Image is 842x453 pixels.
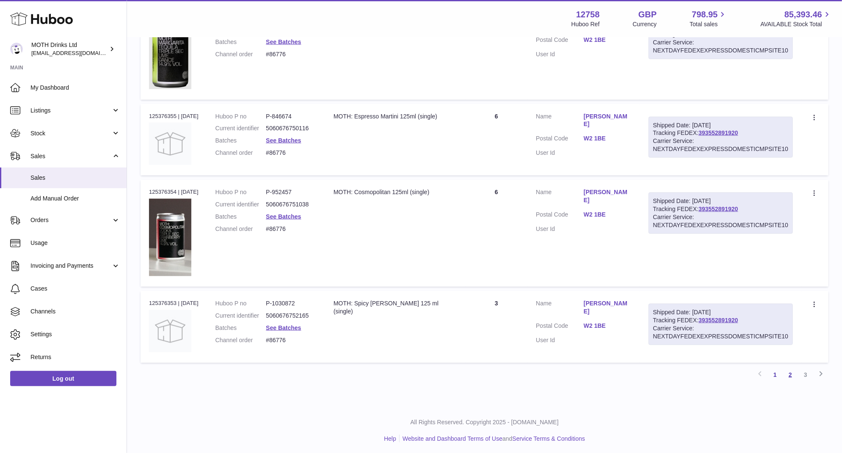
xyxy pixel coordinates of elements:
[465,5,527,99] td: 6
[653,121,788,129] div: Shipped Date: [DATE]
[215,149,266,157] dt: Channel order
[653,38,788,55] div: Carrier Service: NEXTDAYFEDEXEXPRESSDOMESTICMPSITE10
[266,149,317,157] dd: #86776
[266,225,317,233] dd: #86776
[653,324,788,340] div: Carrier Service: NEXTDAYFEDEXEXPRESSDOMESTICMPSITE10
[536,113,584,131] dt: Name
[783,367,798,382] a: 2
[584,36,632,44] a: W2 1BE
[698,206,738,212] a: 393552891920
[266,38,301,45] a: See Batches
[512,435,585,442] a: Service Terms & Conditions
[653,213,788,229] div: Carrier Service: NEXTDAYFEDEXEXPRESSDOMESTICMPSITE10
[215,312,266,320] dt: Current identifier
[465,180,527,287] td: 6
[149,123,191,165] img: no-photo.jpg
[266,113,317,121] dd: P-846674
[134,418,835,426] p: All Rights Reserved. Copyright 2025 - [DOMAIN_NAME]
[215,50,266,58] dt: Channel order
[30,239,120,247] span: Usage
[584,211,632,219] a: W2 1BE
[798,367,813,382] a: 3
[10,371,116,386] a: Log out
[266,312,317,320] dd: 5060676752165
[698,317,738,324] a: 393552891920
[215,137,266,145] dt: Batches
[266,200,317,209] dd: 5060676751038
[400,435,585,443] li: and
[536,135,584,145] dt: Postal Code
[536,188,584,206] dt: Name
[571,20,600,28] div: Huboo Ref
[767,367,783,382] a: 1
[266,124,317,132] dd: 5060676750116
[584,135,632,143] a: W2 1BE
[215,324,266,332] dt: Batches
[536,299,584,318] dt: Name
[266,188,317,196] dd: P-952457
[784,9,822,20] span: 85,393.46
[266,213,301,220] a: See Batches
[690,9,727,28] a: 798.95 Total sales
[465,291,527,362] td: 3
[30,262,111,270] span: Invoicing and Payments
[692,9,718,20] span: 798.95
[653,308,788,316] div: Shipped Date: [DATE]
[149,188,199,196] div: 125376354 | [DATE]
[536,336,584,344] dt: User Id
[215,213,266,221] dt: Batches
[30,152,111,160] span: Sales
[215,38,266,46] dt: Batches
[334,299,457,316] div: MOTH: Spicy [PERSON_NAME] 125 ml (single)
[576,9,600,20] strong: 12758
[215,188,266,196] dt: Huboo P no
[536,225,584,233] dt: User Id
[690,20,727,28] span: Total sales
[266,336,317,344] dd: #86776
[584,322,632,330] a: W2 1BE
[30,129,111,137] span: Stock
[649,18,793,59] div: Tracking FEDEX:
[653,137,788,153] div: Carrier Service: NEXTDAYFEDEXEXPRESSDOMESTICMPSITE10
[30,174,120,182] span: Sales
[633,20,657,28] div: Currency
[384,435,396,442] a: Help
[536,50,584,58] dt: User Id
[584,299,632,316] a: [PERSON_NAME]
[584,113,632,129] a: [PERSON_NAME]
[266,324,301,331] a: See Batches
[334,113,457,121] div: MOTH: Espresso Martini 125ml (single)
[760,20,832,28] span: AVAILABLE Stock Total
[536,149,584,157] dt: User Id
[536,322,584,332] dt: Postal Code
[149,199,191,277] img: 127581729091081.png
[215,124,266,132] dt: Current identifier
[149,299,199,307] div: 125376353 | [DATE]
[653,197,788,205] div: Shipped Date: [DATE]
[334,188,457,196] div: MOTH: Cosmopolitan 125ml (single)
[266,50,317,58] dd: #86776
[215,299,266,307] dt: Huboo P no
[30,107,111,115] span: Listings
[266,137,301,144] a: See Batches
[215,225,266,233] dt: Channel order
[30,84,120,92] span: My Dashboard
[215,200,266,209] dt: Current identifier
[536,211,584,221] dt: Postal Code
[649,117,793,158] div: Tracking FEDEX:
[30,285,120,293] span: Cases
[31,41,108,57] div: MOTH Drinks Ltd
[465,104,527,176] td: 6
[30,330,120,338] span: Settings
[638,9,657,20] strong: GBP
[760,9,832,28] a: 85,393.46 AVAILABLE Stock Total
[266,299,317,307] dd: P-1030872
[149,24,191,89] img: 127581694602485.png
[10,43,23,55] img: orders@mothdrinks.com
[403,435,502,442] a: Website and Dashboard Terms of Use
[149,310,191,352] img: no-photo.jpg
[536,36,584,46] dt: Postal Code
[698,129,738,136] a: 393552891920
[30,353,120,361] span: Returns
[649,192,793,234] div: Tracking FEDEX:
